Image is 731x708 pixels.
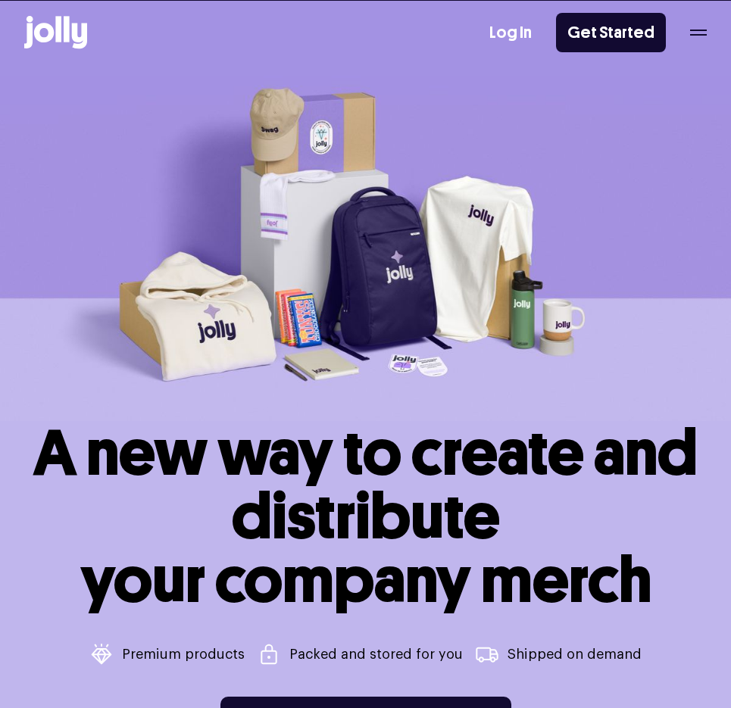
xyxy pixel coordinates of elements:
[289,647,463,661] p: Packed and stored for you
[489,20,532,45] a: Log In
[24,421,707,612] h1: A new way to create and distribute your company merch
[556,13,666,52] a: Get Started
[508,647,642,661] p: Shipped on demand
[122,647,245,661] p: Premium products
